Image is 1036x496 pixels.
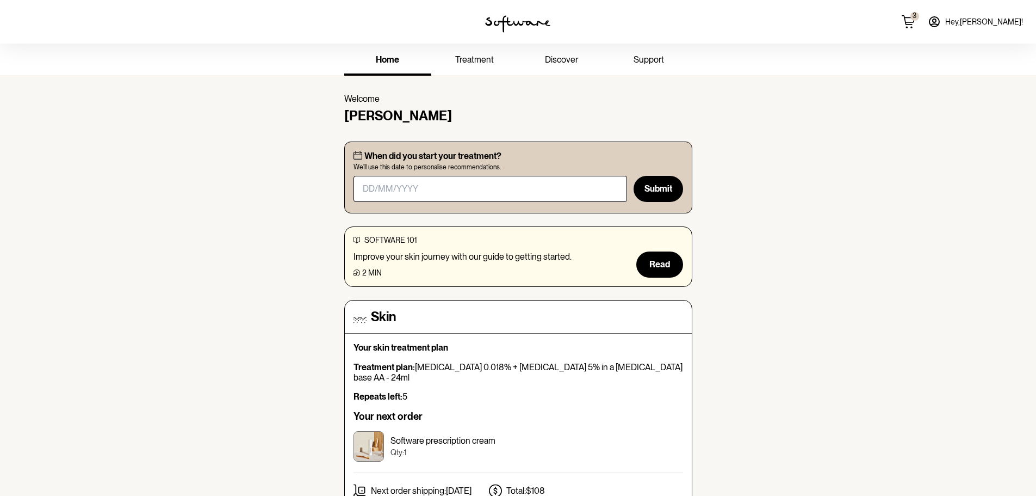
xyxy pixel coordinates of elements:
p: Improve your skin journey with our guide to getting started. [353,252,572,262]
p: Total: $108 [506,486,545,496]
p: [MEDICAL_DATA] 0.018% + [MEDICAL_DATA] 5% in a [MEDICAL_DATA] base AA - 24ml [353,362,683,383]
button: Read [636,252,683,278]
p: When did you start your treatment? [364,151,501,161]
span: discover [545,54,578,65]
input: DD/MM/YYYY [353,176,628,202]
a: discover [518,46,605,76]
span: treatment [455,54,494,65]
h4: [PERSON_NAME] [344,108,692,124]
span: 3 [910,12,919,20]
img: software logo [485,15,550,33]
span: home [376,54,399,65]
strong: Repeats left: [353,391,402,402]
span: Read [649,259,670,270]
span: Hey, [PERSON_NAME] ! [945,17,1023,27]
a: treatment [431,46,518,76]
h4: Skin [371,309,396,325]
a: support [605,46,692,76]
a: Hey,[PERSON_NAME]! [921,9,1029,35]
p: Qty: 1 [390,448,495,457]
span: We'll use this date to personalise recommendations. [353,163,683,171]
span: support [634,54,664,65]
button: Submit [634,176,683,202]
strong: Treatment plan: [353,362,415,372]
h6: Your next order [353,411,683,422]
p: Next order shipping: [DATE] [371,486,472,496]
a: home [344,46,431,76]
p: Your skin treatment plan [353,342,683,353]
span: software 101 [364,236,417,244]
p: Welcome [344,94,692,104]
span: 2 min [362,268,382,277]
span: Submit [644,183,672,194]
p: Software prescription cream [390,436,495,446]
p: 5 [353,391,683,402]
img: ckrj7zkjy00033h5xptmbqh6o.jpg [353,431,384,462]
